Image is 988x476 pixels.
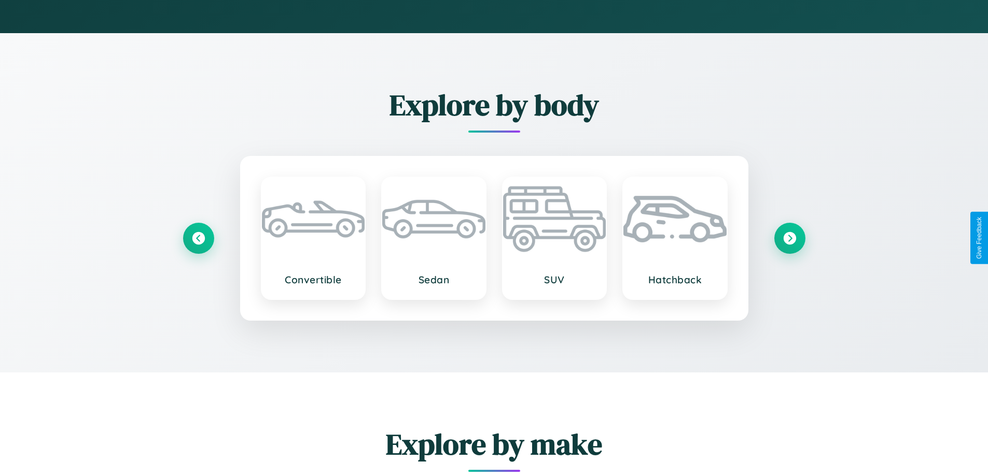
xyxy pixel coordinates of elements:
[513,273,596,286] h3: SUV
[183,85,805,125] h2: Explore by body
[183,424,805,464] h2: Explore by make
[976,217,983,259] div: Give Feedback
[634,273,716,286] h3: Hatchback
[272,273,355,286] h3: Convertible
[393,273,475,286] h3: Sedan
